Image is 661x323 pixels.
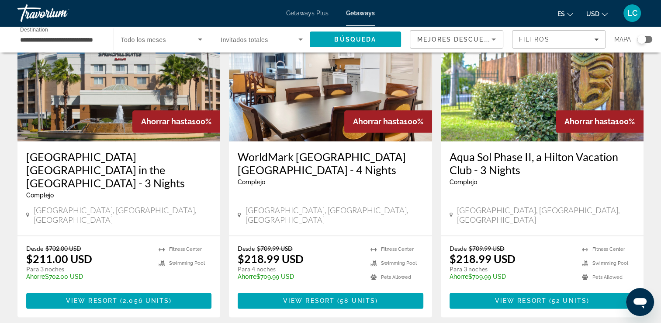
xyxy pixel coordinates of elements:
div: 100% [344,110,432,133]
p: $218.99 USD [238,252,304,265]
button: Change language [557,7,573,20]
mat-select: Sort by [417,34,496,45]
span: View Resort [283,297,335,304]
a: Travorium [17,2,105,25]
span: ( ) [547,297,589,304]
span: Complejo [238,179,265,186]
span: es [557,11,565,18]
span: Todo los meses [121,36,166,43]
button: View Resort(52 units) [450,293,635,309]
img: Aqua Sol Phase II, a Hilton Vacation Club - 3 Nights [441,1,644,141]
span: 2,056 units [123,297,169,304]
span: Complejo [26,192,54,199]
a: Aqua Sol Phase II, a Hilton Vacation Club - 3 Nights [450,150,635,176]
span: Desde [26,245,43,252]
span: Swimming Pool [169,260,205,266]
span: 52 units [552,297,587,304]
p: $709.99 USD [238,273,361,280]
span: Mapa [614,33,631,46]
span: ( ) [335,297,378,304]
div: 100% [556,110,644,133]
span: [GEOGRAPHIC_DATA], [GEOGRAPHIC_DATA], [GEOGRAPHIC_DATA] [34,205,211,225]
button: User Menu [621,4,644,22]
p: Para 3 noches [450,265,573,273]
span: Destination [20,27,48,32]
span: $709.99 USD [257,245,293,252]
span: Búsqueda [334,36,376,43]
span: Ahorrar hasta [353,117,404,126]
p: Para 3 noches [26,265,150,273]
p: $702.00 USD [26,273,150,280]
span: Ahorrar hasta [564,117,615,126]
span: Ahorrar hasta [141,117,192,126]
input: Select destination [20,35,102,45]
a: WorldMark [GEOGRAPHIC_DATA] [GEOGRAPHIC_DATA] - 4 Nights [238,150,423,176]
span: Ahorre [238,273,256,280]
div: 100% [132,110,220,133]
p: $211.00 USD [26,252,92,265]
span: 58 units [340,297,375,304]
span: Invitados totales [221,36,268,43]
span: Pets Allowed [381,274,411,280]
span: Desde [450,245,467,252]
p: Para 4 noches [238,265,361,273]
span: Fitness Center [169,246,202,252]
a: Getaways Plus [286,10,329,17]
span: $702.00 USD [45,245,81,252]
button: View Resort(58 units) [238,293,423,309]
span: Mejores descuentos [417,36,505,43]
img: Springhill Suites Lake Buena Vista in the Marriott Village - 3 Nights [17,1,220,141]
button: Filters [512,30,606,49]
span: LC [627,9,637,18]
span: Ahorre [450,273,468,280]
span: View Resort [495,297,547,304]
a: [GEOGRAPHIC_DATA] [GEOGRAPHIC_DATA] in the [GEOGRAPHIC_DATA] - 3 Nights [26,150,211,190]
button: Change currency [586,7,608,20]
span: Swimming Pool [592,260,628,266]
p: $709.99 USD [450,273,573,280]
span: Complejo [450,179,477,186]
a: Getaways [346,10,375,17]
span: ( ) [118,297,172,304]
iframe: Button to launch messaging window [626,288,654,316]
span: View Resort [66,297,118,304]
span: Ahorre [26,273,45,280]
p: $218.99 USD [450,252,516,265]
span: Desde [238,245,255,252]
span: Fitness Center [592,246,625,252]
span: USD [586,11,599,18]
span: Swimming Pool [381,260,417,266]
span: Filtros [519,36,550,43]
span: Fitness Center [381,246,414,252]
span: [GEOGRAPHIC_DATA], [GEOGRAPHIC_DATA], [GEOGRAPHIC_DATA] [246,205,423,225]
button: View Resort(2,056 units) [26,293,211,309]
span: [GEOGRAPHIC_DATA], [GEOGRAPHIC_DATA], [GEOGRAPHIC_DATA] [457,205,635,225]
span: Pets Allowed [592,274,623,280]
span: $709.99 USD [469,245,505,252]
button: Search [310,32,401,47]
img: WorldMark Orlando Kingstown Reef - 4 Nights [229,1,432,141]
